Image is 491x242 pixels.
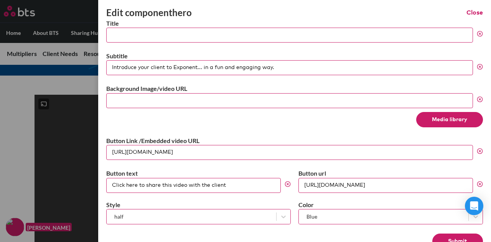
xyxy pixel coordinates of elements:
label: Button url [298,169,483,178]
h2: Edit component hero [106,6,192,19]
label: Style [106,201,291,209]
label: Background Image/video URL [106,84,483,93]
label: Color [298,201,483,209]
button: Media library [416,112,483,127]
label: Button text [106,169,291,178]
label: Title [106,19,483,28]
button: Close [466,8,483,17]
label: Button Link /Embedded video URL [106,137,483,145]
div: Open Intercom Messenger [465,197,483,215]
label: Subtitle [106,52,483,60]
